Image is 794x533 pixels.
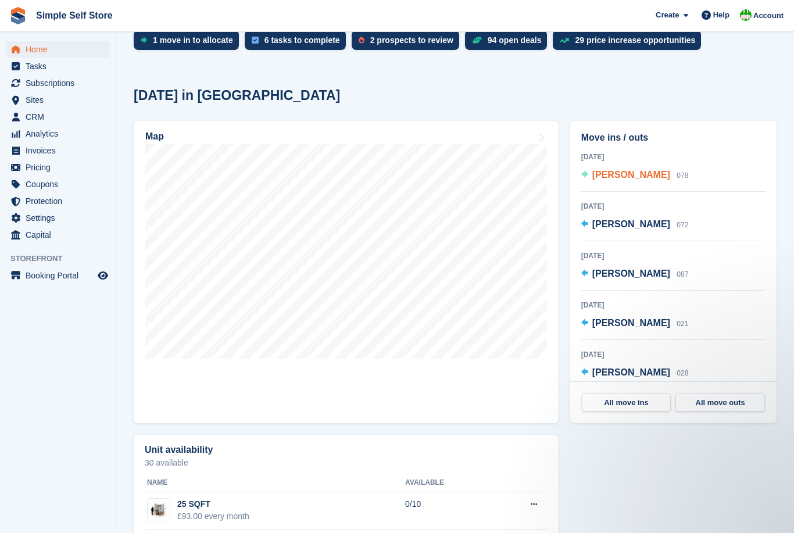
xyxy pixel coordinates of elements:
[581,251,766,261] div: [DATE]
[581,300,766,310] div: [DATE]
[405,474,492,492] th: Available
[488,35,542,45] div: 94 open deals
[145,474,405,492] th: Name
[675,394,765,412] a: All move outs
[252,37,259,44] img: task-75834270c22a3079a89374b754ae025e5fb1db73e45f91037f5363f120a921f8.svg
[26,210,95,226] span: Settings
[677,171,688,180] span: 078
[740,9,752,21] img: David McCutcheon
[677,270,688,278] span: 087
[264,35,340,45] div: 6 tasks to complete
[148,502,170,518] img: 25-sqft-unit%20(1).jpg
[134,88,340,103] h2: [DATE] in [GEOGRAPHIC_DATA]
[6,159,110,176] a: menu
[153,35,233,45] div: 1 move in to allocate
[6,176,110,192] a: menu
[6,142,110,159] a: menu
[575,35,695,45] div: 29 price increase opportunities
[177,510,249,523] div: £93.00 every month
[592,269,670,278] span: [PERSON_NAME]
[6,92,110,108] a: menu
[145,131,164,142] h2: Map
[581,316,689,331] a: [PERSON_NAME] 021
[560,38,569,43] img: price_increase_opportunities-93ffe204e8149a01c8c9dc8f82e8f89637d9d84a8eef4429ea346261dce0b2c0.svg
[592,219,670,229] span: [PERSON_NAME]
[581,217,689,232] a: [PERSON_NAME] 072
[465,30,553,56] a: 94 open deals
[134,30,245,56] a: 1 move in to allocate
[713,9,729,21] span: Help
[352,30,465,56] a: 2 prospects to review
[359,37,364,44] img: prospect-51fa495bee0391a8d652442698ab0144808aea92771e9ea1ae160a38d050c398.svg
[677,221,688,229] span: 072
[245,30,352,56] a: 6 tasks to complete
[581,152,766,162] div: [DATE]
[6,75,110,91] a: menu
[134,121,559,423] a: Map
[26,75,95,91] span: Subscriptions
[581,366,689,381] a: [PERSON_NAME] 028
[141,37,147,44] img: move_ins_to_allocate_icon-fdf77a2bb77ea45bf5b3d319d69a93e2d87916cf1d5bf7949dd705db3b84f3ca.svg
[6,227,110,243] a: menu
[581,201,766,212] div: [DATE]
[472,36,482,44] img: deal-1b604bf984904fb50ccaf53a9ad4b4a5d6e5aea283cecdc64d6e3604feb123c2.svg
[581,267,689,282] a: [PERSON_NAME] 087
[581,349,766,360] div: [DATE]
[581,131,766,145] h2: Move ins / outs
[6,41,110,58] a: menu
[592,170,670,180] span: [PERSON_NAME]
[592,367,670,377] span: [PERSON_NAME]
[26,159,95,176] span: Pricing
[31,6,117,25] a: Simple Self Store
[370,35,453,45] div: 2 prospects to review
[26,92,95,108] span: Sites
[6,58,110,74] a: menu
[581,168,689,183] a: [PERSON_NAME] 078
[26,41,95,58] span: Home
[656,9,679,21] span: Create
[26,109,95,125] span: CRM
[9,7,27,24] img: stora-icon-8386f47178a22dfd0bd8f6a31ec36ba5ce8667c1dd55bd0f319d3a0aa187defe.svg
[26,193,95,209] span: Protection
[6,210,110,226] a: menu
[96,269,110,282] a: Preview store
[26,267,95,284] span: Booking Portal
[553,30,707,56] a: 29 price increase opportunities
[6,109,110,125] a: menu
[677,369,688,377] span: 028
[592,318,670,328] span: [PERSON_NAME]
[677,320,688,328] span: 021
[26,142,95,159] span: Invoices
[582,394,671,412] a: All move ins
[10,253,116,264] span: Storefront
[145,459,548,467] p: 30 available
[145,445,213,455] h2: Unit availability
[6,267,110,284] a: menu
[6,126,110,142] a: menu
[6,193,110,209] a: menu
[26,227,95,243] span: Capital
[26,176,95,192] span: Coupons
[26,58,95,74] span: Tasks
[26,126,95,142] span: Analytics
[405,492,492,530] td: 0/10
[753,10,784,22] span: Account
[177,498,249,510] div: 25 SQFT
